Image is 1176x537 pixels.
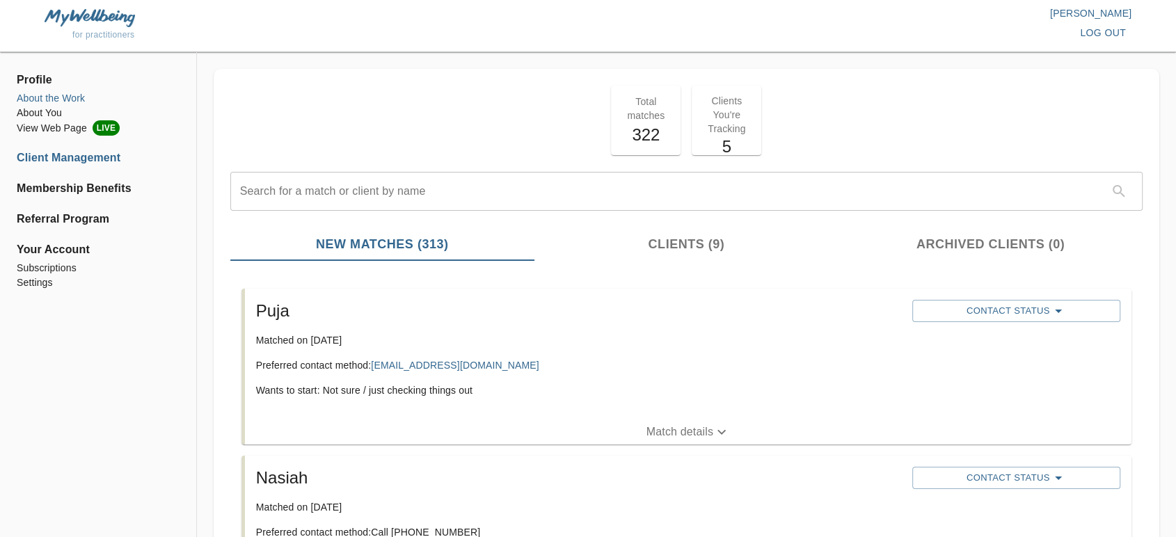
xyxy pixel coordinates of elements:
[619,95,672,122] p: Total matches
[17,241,180,258] span: Your Account
[588,6,1131,20] p: [PERSON_NAME]
[256,300,902,322] h5: Puja
[17,72,180,88] span: Profile
[700,94,753,136] p: Clients You're Tracking
[17,261,180,275] a: Subscriptions
[543,235,830,254] span: Clients (9)
[256,383,902,397] p: Wants to start: Not sure / just checking things out
[1074,20,1131,46] button: log out
[256,333,902,347] p: Matched on [DATE]
[371,360,539,371] a: [EMAIL_ADDRESS][DOMAIN_NAME]
[17,106,180,120] a: About You
[919,303,1113,319] span: Contact Status
[45,9,135,26] img: MyWellbeing
[239,235,526,254] span: New Matches (313)
[17,91,180,106] a: About the Work
[17,120,180,136] li: View Web Page
[912,300,1120,322] button: Contact Status
[700,136,753,158] h5: 5
[72,30,135,40] span: for practitioners
[245,419,1131,444] button: Match details
[17,180,180,197] a: Membership Benefits
[256,358,902,372] p: Preferred contact method:
[619,124,672,146] h5: 322
[17,150,180,166] a: Client Management
[93,120,120,136] span: LIVE
[919,470,1113,486] span: Contact Status
[17,120,180,136] a: View Web PageLIVE
[1080,24,1126,42] span: log out
[17,211,180,227] a: Referral Program
[17,275,180,290] a: Settings
[847,235,1134,254] span: Archived Clients (0)
[646,424,713,440] p: Match details
[912,467,1120,489] button: Contact Status
[256,500,902,514] p: Matched on [DATE]
[256,467,902,489] h5: Nasiah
